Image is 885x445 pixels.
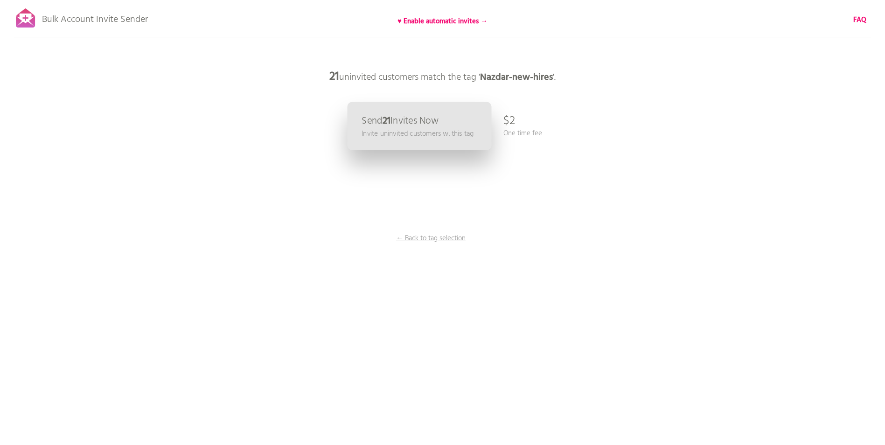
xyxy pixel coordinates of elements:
[382,113,390,129] b: 21
[503,128,542,139] p: One time fee
[853,15,866,25] a: FAQ
[396,233,466,243] p: ← Back to tag selection
[853,14,866,26] b: FAQ
[42,6,148,29] p: Bulk Account Invite Sender
[503,107,515,135] p: $2
[303,63,583,91] p: uninvited customers match the tag ' '.
[329,68,339,86] b: 21
[362,128,474,139] p: Invite uninvited customers w. this tag
[347,102,491,150] a: Send21Invites Now Invite uninvited customers w. this tag
[362,116,439,126] p: Send Invites Now
[397,16,488,27] b: ♥ Enable automatic invites →
[480,70,553,85] b: Nazdar-new-hires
